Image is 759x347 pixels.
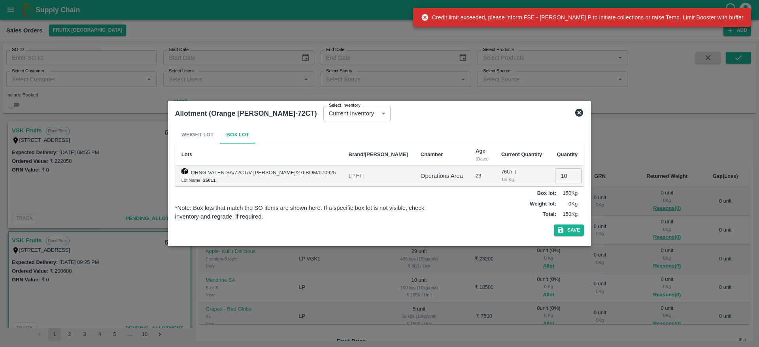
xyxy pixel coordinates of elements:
div: Credit limit exceeded, please inform FSE - [PERSON_NAME] P to initiate collections or raise Temp.... [421,10,745,25]
label: Box lot : [537,190,556,197]
b: 250L1 [203,178,216,183]
p: 0 Kg [558,200,578,208]
b: Brand/[PERSON_NAME] [349,151,408,157]
b: Current Quantity [501,151,542,157]
img: box [181,168,188,174]
td: LP FTI [342,166,414,187]
td: 23 [469,166,495,187]
div: Operations Area [421,172,463,180]
td: ORNG-VALEN-SA/72CT/V-[PERSON_NAME]/276BOM/070925 [175,166,342,187]
div: (Days) [476,155,489,162]
input: 0 [555,168,582,183]
p: 150 Kg [558,211,578,218]
b: Age [476,148,485,154]
div: Lot Name - [181,177,336,184]
b: Quantity [557,151,578,157]
label: Weight lot : [530,200,556,208]
label: Total : [543,211,556,218]
label: Select Inventory [329,102,361,109]
p: Current Inventory [329,109,374,118]
b: Chamber [421,151,443,157]
td: 76 Unit [495,166,548,187]
button: Box Lot [220,125,255,144]
b: Allotment (Orange [PERSON_NAME]-72CT) [175,109,317,117]
div: 15 / Kg [501,176,542,183]
div: *Note: Box lots that match the SO items are shown here. If a specific box lot is not visible, che... [175,204,448,221]
p: 150 Kg [558,190,578,197]
button: Save [554,224,584,236]
b: Lots [181,151,192,157]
